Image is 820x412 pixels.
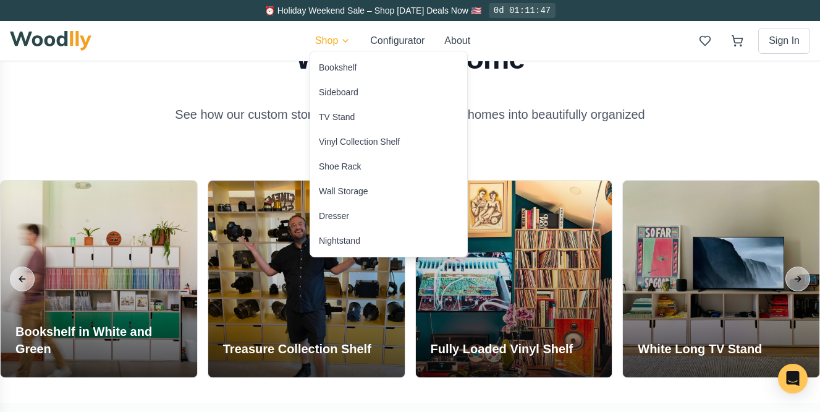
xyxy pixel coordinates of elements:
div: Vinyl Collection Shelf [319,135,400,148]
div: Wall Storage [319,185,368,197]
div: Shop [310,51,468,257]
div: Sideboard [319,86,358,98]
div: Bookshelf [319,61,357,74]
div: Dresser [319,210,349,222]
div: TV Stand [319,111,355,123]
div: Shoe Rack [319,160,361,173]
div: Nightstand [319,234,360,247]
